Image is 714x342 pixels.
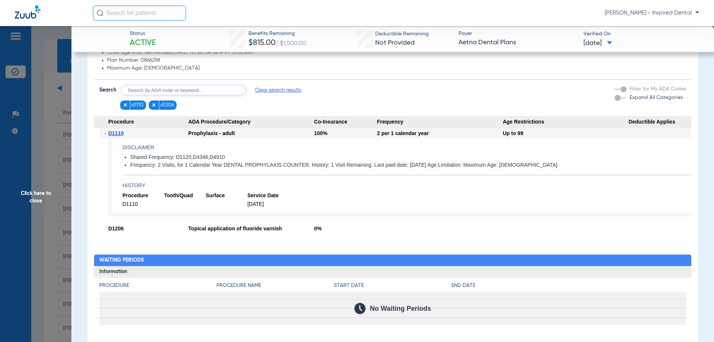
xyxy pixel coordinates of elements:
span: Verified On [583,30,702,38]
div: 100% [314,128,377,138]
app-breakdown-title: Start Date [334,282,451,292]
h4: History [122,182,691,189]
span: No Waiting Periods [370,305,431,312]
h4: Procedure Name [216,282,334,290]
span: Benefits Remaining [248,30,306,38]
span: Procedure [94,116,189,128]
img: Search Icon [97,10,103,16]
li: Frequency: 2 Visits, for 1 Calendar Year DENTAL PROPHYLAXIS COUNTER. History: 1 Visit Remaining. ... [130,162,691,169]
li: Maximum Age: [DEMOGRAPHIC_DATA] [107,65,686,72]
h4: End Date [451,282,686,290]
input: Search for patients [93,6,186,20]
app-breakdown-title: Procedure Name [216,282,334,292]
span: Not Provided [375,39,415,46]
span: Co-Insurance [314,116,377,128]
img: Zuub Logo [15,6,41,19]
div: Topical application of fluoride varnish [188,223,314,234]
img: x.svg [123,102,128,108]
span: Frequency [377,116,503,128]
span: Search [99,86,116,94]
span: Status [130,30,156,38]
span: Surface [206,192,247,199]
app-breakdown-title: End Date [451,282,686,292]
h4: Start Date [334,282,451,290]
span: Payer [459,30,577,38]
span: D1110 [122,201,164,208]
li: Plan Number: 0866298 [107,57,686,64]
img: Calendar [354,303,366,314]
span: $815.00 [248,39,276,47]
h4: Disclaimer [122,144,691,151]
span: Aetna Dental Plans [459,38,577,47]
span: d1206 [160,101,174,109]
li: Shared Frequency: D1120,D4346,D4910 [130,154,691,161]
h4: Procedure [99,282,217,290]
span: Age Restrictions [503,116,628,128]
input: Search by ADA code or keyword… [121,85,246,95]
span: Active [130,38,156,48]
span: Tooth/Quad [164,192,206,199]
div: Prophylaxis - adult [188,128,314,138]
span: ADA Procedure/Category [188,116,314,128]
span: Procedure [122,192,164,199]
span: - [104,128,109,138]
span: Expand All Categories [630,95,683,100]
span: D1110 [108,130,123,136]
span: [DATE] [247,201,289,208]
span: Deductible Applies [628,116,691,128]
h2: Waiting Periods [94,255,692,266]
span: [PERSON_NAME] - Inspired Dental [605,9,699,17]
span: Deductible Remaining [375,30,429,38]
h3: Information [94,266,692,278]
img: x.svg [151,102,157,108]
li: Child age limit: Self Funded,CHLD TO 26 OR 26 IF FT STUDENT [107,49,686,56]
span: [DATE] [583,39,612,48]
span: Service Date [247,192,289,199]
span: / $1,500.00 [276,41,306,47]
div: 0% [314,223,377,234]
span: Clear search results [255,86,301,94]
label: Filter for My ADA Codes [628,85,686,93]
span: d1110 [131,101,144,109]
div: Up to 99 [503,128,628,138]
app-breakdown-title: Procedure [99,282,217,292]
span: D1206 [108,226,123,231]
div: 2 per 1 calendar year [377,128,503,138]
iframe: Chat Widget [677,306,714,342]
